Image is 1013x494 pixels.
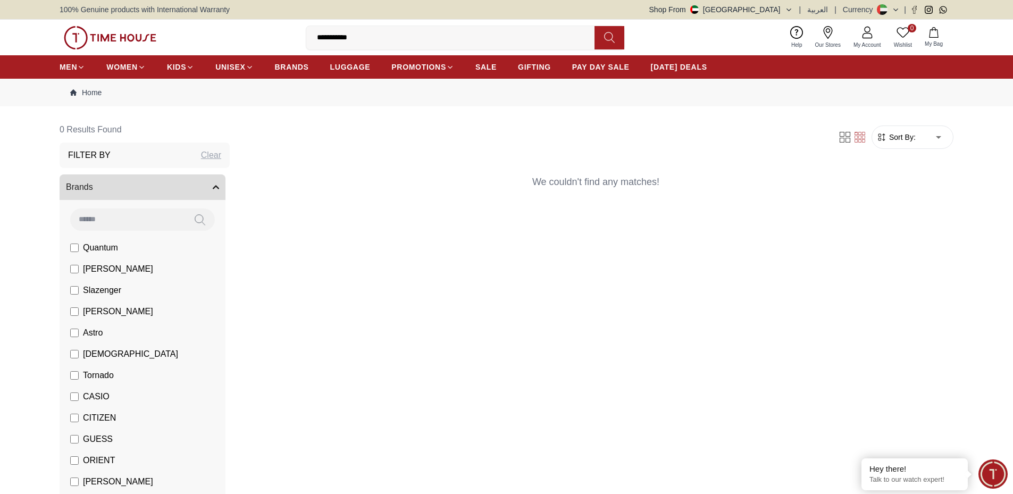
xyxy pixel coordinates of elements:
[83,454,115,467] span: ORIENT
[888,24,918,51] a: 0Wishlist
[475,62,497,72] span: SALE
[70,456,79,465] input: ORIENT
[106,62,138,72] span: WOMEN
[60,57,85,77] a: MEN
[978,459,1008,489] div: Chat Widget
[908,24,916,32] span: 0
[60,4,230,15] span: 100% Genuine products with International Warranty
[70,307,79,316] input: [PERSON_NAME]
[83,305,153,318] span: [PERSON_NAME]
[391,57,454,77] a: PROMOTIONS
[83,369,114,382] span: Tornado
[811,41,845,49] span: Our Stores
[70,265,79,273] input: [PERSON_NAME]
[785,24,809,51] a: Help
[887,132,916,143] span: Sort By:
[70,435,79,443] input: GUESS
[83,433,113,446] span: GUESS
[799,4,801,15] span: |
[475,57,497,77] a: SALE
[70,350,79,358] input: [DEMOGRAPHIC_DATA]
[60,174,225,200] button: Brands
[649,4,793,15] button: Shop From[GEOGRAPHIC_DATA]
[60,79,953,106] nav: Breadcrumb
[106,57,146,77] a: WOMEN
[275,57,309,77] a: BRANDS
[807,4,828,15] button: العربية
[330,62,371,72] span: LUGGAGE
[201,149,221,162] div: Clear
[809,24,847,51] a: Our Stores
[925,6,933,14] a: Instagram
[83,284,121,297] span: Slazenger
[939,6,947,14] a: Whatsapp
[843,4,877,15] div: Currency
[920,40,947,48] span: My Bag
[60,117,230,143] h6: 0 Results Found
[869,475,960,484] p: Talk to our watch expert!
[918,25,949,50] button: My Bag
[890,41,916,49] span: Wishlist
[275,62,309,72] span: BRANDS
[651,62,707,72] span: [DATE] DEALS
[83,412,116,424] span: CITIZEN
[651,57,707,77] a: [DATE] DEALS
[83,475,153,488] span: [PERSON_NAME]
[787,41,807,49] span: Help
[70,244,79,252] input: Quantum
[572,62,630,72] span: PAY DAY SALE
[83,348,178,361] span: [DEMOGRAPHIC_DATA]
[869,464,960,474] div: Hey there!
[690,5,699,14] img: United Arab Emirates
[70,371,79,380] input: Tornado
[167,62,186,72] span: KIDS
[70,392,79,401] input: CASIO
[64,26,156,49] img: ...
[70,478,79,486] input: [PERSON_NAME]
[83,241,118,254] span: Quantum
[215,57,253,77] a: UNISEX
[83,263,153,275] span: [PERSON_NAME]
[70,329,79,337] input: Astro
[70,286,79,295] input: Slazenger
[849,41,885,49] span: My Account
[518,62,551,72] span: GIFTING
[834,4,836,15] span: |
[215,62,245,72] span: UNISEX
[83,326,103,339] span: Astro
[68,149,111,162] h3: Filter By
[70,414,79,422] input: CITIZEN
[330,57,371,77] a: LUGGAGE
[238,162,953,206] div: We couldn't find any matches!
[904,4,906,15] span: |
[518,57,551,77] a: GIFTING
[83,390,110,403] span: CASIO
[876,132,916,143] button: Sort By:
[572,57,630,77] a: PAY DAY SALE
[391,62,446,72] span: PROMOTIONS
[70,87,102,98] a: Home
[167,57,194,77] a: KIDS
[66,181,93,194] span: Brands
[910,6,918,14] a: Facebook
[60,62,77,72] span: MEN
